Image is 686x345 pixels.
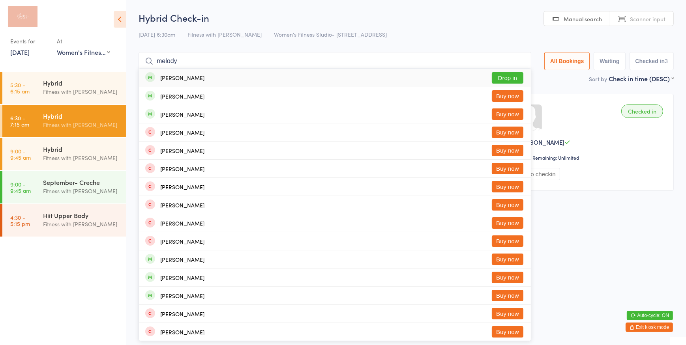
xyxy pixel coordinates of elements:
[2,171,126,203] a: 9:00 -9:45 amSeptember- CrecheFitness with [PERSON_NAME]
[43,186,119,196] div: Fitness with [PERSON_NAME]
[160,147,204,154] div: [PERSON_NAME]
[274,30,387,38] span: Women's Fitness Studio- [STREET_ADDRESS]
[160,274,204,281] div: [PERSON_NAME]
[43,78,119,87] div: Hybrid
[139,52,531,70] input: Search
[139,11,674,24] h2: Hybrid Check-in
[589,75,607,83] label: Sort by
[43,145,119,153] div: Hybrid
[515,154,665,161] div: Classes Remaining: Unlimited
[492,181,523,192] button: Buy now
[10,148,31,160] time: 9:00 - 9:45 am
[43,112,119,120] div: Hybrid
[139,30,175,38] span: [DATE] 6:30am
[492,272,523,283] button: Buy now
[10,82,30,94] time: 5:30 - 6:15 am
[609,74,674,83] div: Check in time (DESC)
[160,75,204,81] div: [PERSON_NAME]
[160,311,204,317] div: [PERSON_NAME]
[43,87,119,96] div: Fitness with [PERSON_NAME]
[630,15,665,23] span: Scanner input
[160,93,204,99] div: [PERSON_NAME]
[43,211,119,220] div: Hiit Upper Body
[492,326,523,338] button: Buy now
[630,52,674,70] button: Checked in3
[160,238,204,244] div: [PERSON_NAME]
[594,52,625,70] button: Waiting
[8,6,37,27] img: Fitness with Zoe
[492,308,523,319] button: Buy now
[10,181,31,194] time: 9:00 - 9:45 am
[43,178,119,186] div: September- Creche
[187,30,262,38] span: Fitness with [PERSON_NAME]
[160,202,204,208] div: [PERSON_NAME]
[2,138,126,170] a: 9:00 -9:45 amHybridFitness with [PERSON_NAME]
[160,184,204,190] div: [PERSON_NAME]
[492,145,523,156] button: Buy now
[492,127,523,138] button: Buy now
[626,323,673,332] button: Exit kiosk mode
[43,153,119,162] div: Fitness with [PERSON_NAME]
[10,35,49,48] div: Events for
[492,199,523,211] button: Buy now
[492,90,523,102] button: Buy now
[492,163,523,174] button: Buy now
[43,120,119,129] div: Fitness with [PERSON_NAME]
[518,138,564,146] span: [PERSON_NAME]
[621,104,663,118] div: Checked in
[160,166,204,172] div: [PERSON_NAME]
[544,52,590,70] button: All Bookings
[492,108,523,120] button: Buy now
[160,329,204,335] div: [PERSON_NAME]
[665,58,668,64] div: 3
[10,115,29,127] time: 6:30 - 7:15 am
[492,217,523,229] button: Buy now
[2,72,126,104] a: 5:30 -6:15 amHybridFitness with [PERSON_NAME]
[160,220,204,226] div: [PERSON_NAME]
[2,204,126,237] a: 4:30 -5:15 pmHiit Upper BodyFitness with [PERSON_NAME]
[492,235,523,247] button: Buy now
[43,220,119,229] div: Fitness with [PERSON_NAME]
[515,168,560,180] button: Undo checkin
[492,290,523,301] button: Buy now
[57,48,110,56] div: Women's Fitness Studio- [STREET_ADDRESS]
[492,254,523,265] button: Buy now
[627,311,673,320] button: Auto-cycle: ON
[57,35,110,48] div: At
[10,214,30,227] time: 4:30 - 5:15 pm
[10,48,30,56] a: [DATE]
[160,111,204,117] div: [PERSON_NAME]
[160,256,204,263] div: [PERSON_NAME]
[160,129,204,136] div: [PERSON_NAME]
[2,105,126,137] a: 6:30 -7:15 amHybridFitness with [PERSON_NAME]
[564,15,602,23] span: Manual search
[160,293,204,299] div: [PERSON_NAME]
[492,72,523,84] button: Drop in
